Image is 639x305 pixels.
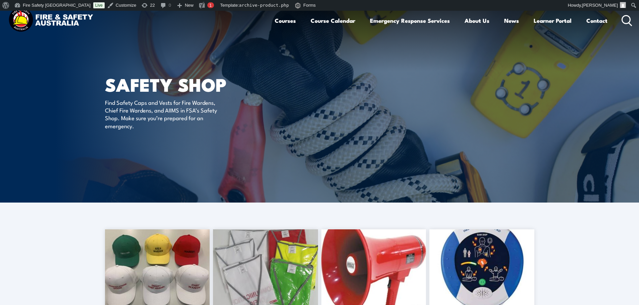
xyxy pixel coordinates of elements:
[105,76,271,92] h1: SAFETY SHOP
[93,2,105,8] a: Live
[586,12,607,29] a: Contact
[239,3,289,8] span: archive-product.php
[105,98,227,130] p: Find Safety Caps and Vests for Fire Wardens, Chief Fire Wardens, and AIIMS in FSA’s Safety Shop. ...
[275,12,296,29] a: Courses
[465,12,489,29] a: About Us
[370,12,450,29] a: Emergency Response Services
[504,12,519,29] a: News
[209,3,212,8] span: 1
[534,12,572,29] a: Learner Portal
[311,12,355,29] a: Course Calendar
[582,3,618,8] span: [PERSON_NAME]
